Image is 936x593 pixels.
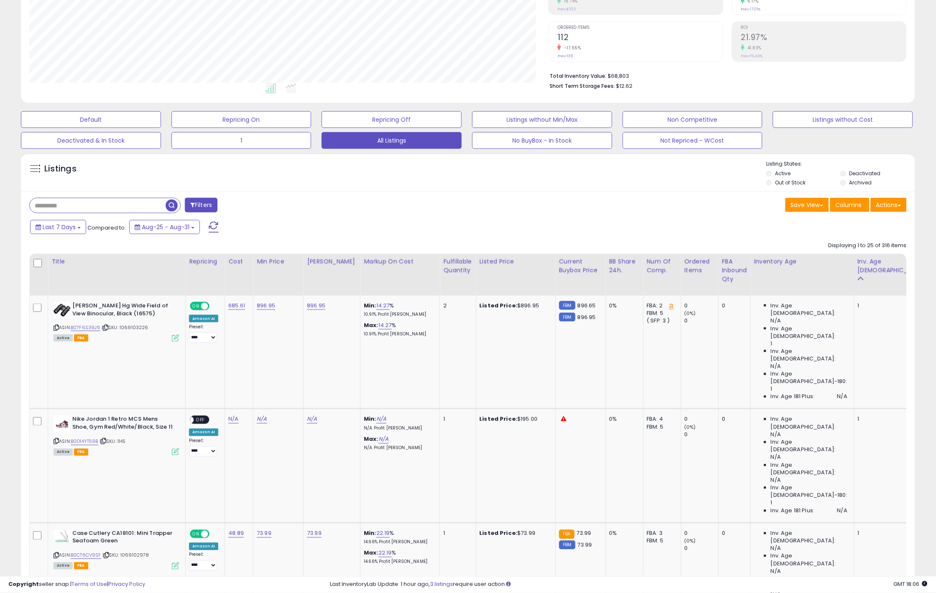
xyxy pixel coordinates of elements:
span: | SKU: 1145 [100,438,126,445]
a: B0CT6CV9SF [71,552,101,559]
span: N/A [771,454,781,461]
span: Inv. Age [DEMOGRAPHIC_DATA]: [771,462,847,477]
img: 41TFVQt6szL._SL40_.jpg [54,302,70,319]
b: Nike Jordan 1 Retro MCS Mens Shoe, Gym Red/White/Black, Size 11 [72,416,174,433]
b: Max: [364,435,378,443]
span: FBA [74,449,88,456]
div: $896.95 [480,302,549,309]
button: Filters [185,198,217,212]
span: Inv. Age [DEMOGRAPHIC_DATA]-180: [771,371,847,386]
div: Preset: [189,324,218,343]
div: 0% [609,416,637,423]
b: Total Inventory Value: [550,72,606,79]
div: 1 [443,416,469,423]
div: Title [51,257,182,266]
b: Listed Price: [480,415,518,423]
h5: Listings [44,163,77,175]
span: 73.99 [577,529,591,537]
div: % [364,322,433,337]
button: Actions [871,198,907,212]
button: No BuyBox - In Stock [472,132,612,149]
small: Prev: 17.01% [741,7,761,12]
div: Amazon AI [189,429,218,436]
small: (0%) [685,424,696,431]
span: All listings currently available for purchase on Amazon [54,335,73,342]
a: N/A [376,415,386,424]
div: Markup on Cost [364,257,436,266]
div: Num of Comp. [647,257,678,275]
label: Out of Stock [775,179,806,186]
div: FBM: 5 [647,424,675,431]
button: Non Competitive [623,111,763,128]
div: FBM: 5 [647,537,675,545]
b: Min: [364,529,376,537]
button: Not Repriced - WCost [623,132,763,149]
b: Listed Price: [480,302,518,309]
a: 73.99 [257,529,271,538]
p: N/A Profit [PERSON_NAME] [364,445,433,451]
small: FBA [559,530,575,539]
button: Listings without Cost [773,111,913,128]
div: seller snap | | [8,581,145,589]
a: 14.27 [378,321,392,330]
span: Inv. Age [DEMOGRAPHIC_DATA]: [771,530,847,545]
span: N/A [837,507,847,515]
a: 896.95 [257,302,275,310]
p: Listing States: [767,160,916,168]
span: ROI [741,26,906,30]
span: N/A [771,431,781,439]
span: Inv. Age [DEMOGRAPHIC_DATA]-180: [771,484,847,499]
span: 1 [771,340,772,348]
span: FBA [74,562,88,570]
label: Archived [849,179,872,186]
img: 310RZFHZyuL._SL40_.jpg [54,530,70,542]
div: FBA inbound Qty [722,257,747,284]
th: The percentage added to the cost of goods (COGS) that forms the calculator for Min & Max prices. [361,254,440,296]
a: 685.61 [228,302,245,310]
div: Min Price [257,257,300,266]
span: 896.65 [578,302,596,309]
div: FBA: 4 [647,416,675,423]
div: ( SFP: 3 ) [647,317,675,325]
button: Save View [785,198,829,212]
div: 0 [722,416,744,423]
span: Inv. Age [DEMOGRAPHIC_DATA]: [771,416,847,431]
button: Repricing Off [322,111,462,128]
a: 73.99 [307,529,322,538]
div: Cost [228,257,250,266]
div: 0% [609,530,637,537]
strong: Copyright [8,580,39,588]
div: ASIN: [54,302,179,341]
span: Ordered Items [558,26,723,30]
a: 48.89 [228,529,244,538]
button: Aug-25 - Aug-31 [129,220,200,234]
b: [PERSON_NAME] Hg Wide Field of View Binocular, Black (16575) [72,302,174,320]
p: 14.66% Profit [PERSON_NAME] [364,539,433,545]
span: All listings currently available for purchase on Amazon [54,562,73,570]
div: % [364,302,433,317]
div: Listed Price [480,257,552,266]
div: Amazon AI [189,543,218,550]
div: 0% [609,302,637,309]
div: Amazon AI [189,315,218,322]
span: 1 [771,499,772,507]
span: Inv. Age [DEMOGRAPHIC_DATA]: [771,552,847,567]
small: -17.65% [561,45,581,51]
div: FBA: 3 [647,530,675,537]
small: Prev: 15.49% [741,54,763,59]
a: Terms of Use [72,580,107,588]
span: Inv. Age [DEMOGRAPHIC_DATA]: [771,439,847,454]
span: N/A [771,545,781,552]
div: ASIN: [54,530,179,569]
img: 31YQ3sYFBML._SL40_.jpg [54,416,70,432]
div: % [364,530,433,545]
button: 1 [171,132,312,149]
a: B0D14YT59B [71,438,98,445]
a: 22.19 [378,549,392,557]
h2: 21.97% [741,33,906,44]
b: Min: [364,302,376,309]
div: BB Share 24h. [609,257,640,275]
span: N/A [771,363,781,370]
div: Displaying 1 to 25 of 316 items [829,242,907,250]
small: Prev: 136 [558,54,573,59]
